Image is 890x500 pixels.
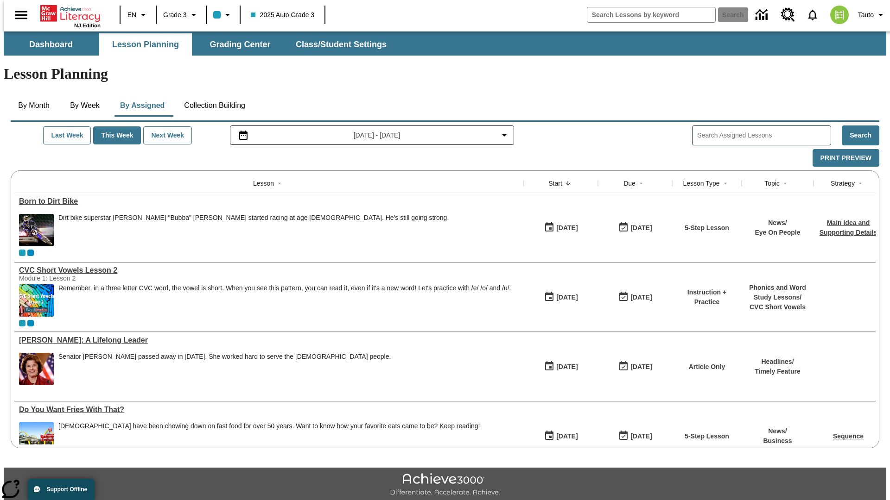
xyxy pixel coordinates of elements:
[541,427,581,445] button: 09/16/25: First time the lesson was available
[562,178,573,189] button: Sort
[763,436,792,446] p: Business
[74,23,101,28] span: NJ Edition
[19,250,25,256] span: Current Class
[746,302,809,312] p: CVC Short Vowels
[58,422,480,455] div: Americans have been chowing down on fast food for over 50 years. Want to know how your favorite e...
[58,353,391,385] div: Senator Dianne Feinstein passed away in September 2023. She worked hard to serve the American peo...
[210,6,237,23] button: Class color is light blue. Change class color
[556,431,578,442] div: [DATE]
[27,250,34,256] div: OL 2025 Auto Grade 4
[615,288,655,306] button: 09/16/25: Last day the lesson can be accessed
[4,65,886,82] h1: Lesson Planning
[842,125,879,145] button: Search
[615,219,655,237] button: 09/16/25: Last day the lesson can be accessed
[630,361,652,373] div: [DATE]
[746,283,809,302] p: Phonics and Word Study Lessons /
[19,275,158,282] div: Module 1: Lesson 2
[556,292,578,303] div: [DATE]
[855,178,866,189] button: Sort
[755,357,801,367] p: Headlines /
[755,218,800,228] p: News /
[587,7,715,22] input: search field
[19,336,519,344] div: Dianne Feinstein: A Lifelong Leader
[548,179,562,188] div: Start
[19,266,519,275] div: CVC Short Vowels Lesson 2
[113,94,172,117] button: By Assigned
[780,178,791,189] button: Sort
[755,228,800,237] p: Eye On People
[677,287,737,307] p: Instruction + Practice
[127,10,136,20] span: EN
[813,149,879,167] button: Print Preview
[4,33,395,56] div: SubNavbar
[43,126,91,144] button: Last Week
[163,10,187,20] span: Grade 3
[93,126,141,144] button: This Week
[630,292,652,303] div: [DATE]
[630,431,652,442] div: [DATE]
[7,1,35,29] button: Open side menu
[27,320,34,326] div: OL 2025 Auto Grade 4
[755,367,801,376] p: Timely Feature
[833,432,864,440] a: Sequence
[159,6,203,23] button: Grade: Grade 3, Select a grade
[19,320,25,326] div: Current Class
[123,6,153,23] button: Language: EN, Select a language
[58,214,449,246] div: Dirt bike superstar James "Bubba" Stewart started racing at age 4. He's still going strong.
[4,31,886,56] div: SubNavbar
[58,353,391,361] div: Senator [PERSON_NAME] passed away in [DATE]. She worked hard to serve the [DEMOGRAPHIC_DATA] people.
[19,284,54,317] img: CVC Short Vowels Lesson 2.
[764,179,780,188] div: Topic
[556,361,578,373] div: [DATE]
[19,336,519,344] a: Dianne Feinstein: A Lifelong Leader, Lessons
[58,422,480,430] div: [DEMOGRAPHIC_DATA] have been chowing down on fast food for over 50 years. Want to know how your f...
[615,427,655,445] button: 09/16/25: Last day the lesson can be accessed
[801,3,825,27] a: Notifications
[720,178,731,189] button: Sort
[194,33,286,56] button: Grading Center
[689,362,725,372] p: Article Only
[685,431,729,441] p: 5-Step Lesson
[556,222,578,234] div: [DATE]
[19,406,519,414] div: Do You Want Fries With That?
[831,179,855,188] div: Strategy
[274,178,285,189] button: Sort
[58,214,449,222] div: Dirt bike superstar [PERSON_NAME] "Bubba" [PERSON_NAME] started racing at age [DEMOGRAPHIC_DATA]....
[636,178,647,189] button: Sort
[685,223,729,233] p: 5-Step Lesson
[354,131,400,140] span: [DATE] - [DATE]
[820,219,877,236] a: Main Idea and Supporting Details
[28,479,95,500] button: Support Offline
[58,284,511,317] div: Remember, in a three letter CVC word, the vowel is short. When you see this pattern, you can read...
[47,486,87,493] span: Support Offline
[19,197,519,206] div: Born to Dirt Bike
[143,126,192,144] button: Next Week
[99,33,192,56] button: Lesson Planning
[683,179,719,188] div: Lesson Type
[62,94,108,117] button: By Week
[251,10,315,20] span: 2025 Auto Grade 3
[234,130,510,141] button: Select the date range menu item
[253,179,274,188] div: Lesson
[19,266,519,275] a: CVC Short Vowels Lesson 2, Lessons
[40,3,101,28] div: Home
[830,6,849,24] img: avatar image
[763,426,792,436] p: News /
[541,288,581,306] button: 09/16/25: First time the lesson was available
[19,353,54,385] img: Senator Dianne Feinstein of California smiles with the U.S. flag behind her.
[623,179,636,188] div: Due
[11,94,57,117] button: By Month
[19,406,519,414] a: Do You Want Fries With That?, Lessons
[541,358,581,375] button: 09/16/25: First time the lesson was available
[615,358,655,375] button: 09/16/25: Last day the lesson can be accessed
[499,130,510,141] svg: Collapse Date Range Filter
[750,2,776,28] a: Data Center
[697,129,831,142] input: Search Assigned Lessons
[19,422,54,455] img: One of the first McDonald's stores, with the iconic red sign and golden arches.
[858,10,874,20] span: Tauto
